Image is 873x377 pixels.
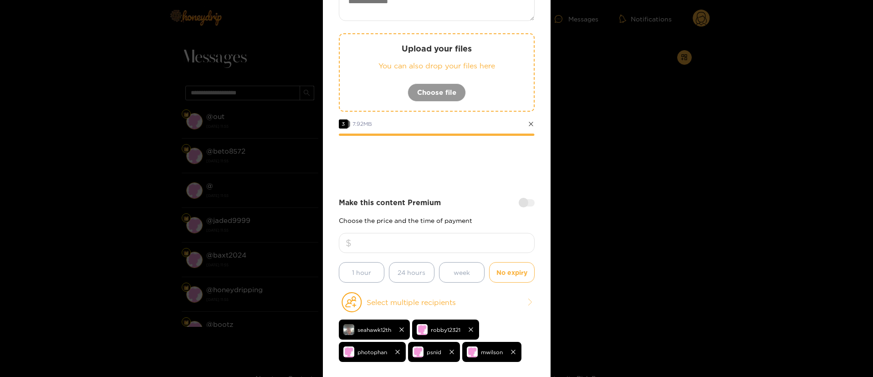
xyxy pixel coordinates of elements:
strong: Make this content Premium [339,197,441,208]
span: photophan [357,347,387,357]
button: Select multiple recipients [339,292,535,313]
span: psnid [427,347,441,357]
img: no-avatar.png [467,346,478,357]
p: Choose the price and the time of payment [339,217,535,224]
button: Choose file [408,83,466,102]
img: no-avatar.png [413,346,424,357]
button: week [439,262,485,283]
p: You can also drop your files here [358,61,516,71]
span: week [454,267,470,278]
span: 24 hours [398,267,425,278]
span: 3 [339,119,348,129]
span: robby12321 [431,325,460,335]
button: No expiry [489,262,535,283]
button: 1 hour [339,262,384,283]
img: 8a4e8-img_3262.jpeg [343,324,354,335]
span: 1 hour [352,267,371,278]
span: No expiry [496,267,527,278]
img: no-avatar.png [343,346,354,357]
p: Upload your files [358,43,516,54]
img: no-avatar.png [417,324,428,335]
button: 24 hours [389,262,434,283]
span: mwilson [481,347,503,357]
span: 7.92 MB [352,121,372,127]
span: seahawk12th [357,325,391,335]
